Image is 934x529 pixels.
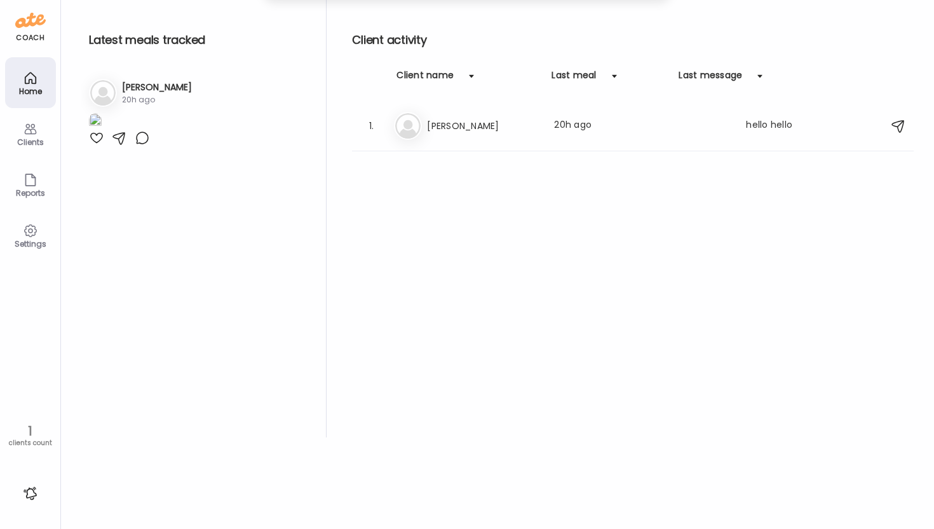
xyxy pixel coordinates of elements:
[90,80,116,106] img: bg-avatar-default.svg
[427,118,539,134] h3: [PERSON_NAME]
[396,69,454,89] div: Client name
[8,240,53,248] div: Settings
[4,423,56,439] div: 1
[554,118,666,134] div: 20h ago
[15,10,46,31] img: ate
[122,94,192,106] div: 20h ago
[679,69,742,89] div: Last message
[89,31,306,50] h2: Latest meals tracked
[746,118,858,134] div: hello hello
[122,81,192,94] h3: [PERSON_NAME]
[363,118,379,134] div: 1.
[16,32,44,43] div: coach
[352,31,914,50] h2: Client activity
[395,113,421,139] img: bg-avatar-default.svg
[8,87,53,95] div: Home
[89,113,102,130] img: images%2FcgqwriH21EhwIww76XKdw6IRB8r1%2FM0tLTebeCA4tbwHgnwtF%2FyhEcLCohvqXn1vGohoz2_1080
[552,69,596,89] div: Last meal
[8,189,53,197] div: Reports
[4,439,56,448] div: clients count
[8,138,53,146] div: Clients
